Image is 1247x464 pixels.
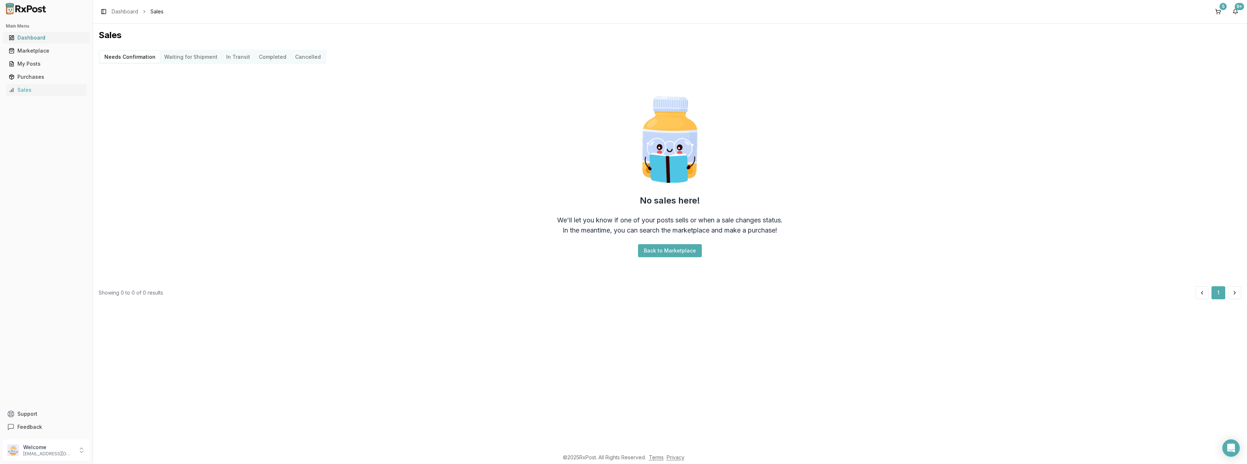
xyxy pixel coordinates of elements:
button: Needs Confirmation [100,51,160,63]
div: Open Intercom Messenger [1222,439,1240,457]
button: Feedback [3,420,90,434]
div: Purchases [9,73,84,81]
button: Purchases [3,71,90,83]
img: RxPost Logo [3,3,49,15]
button: Completed [254,51,291,63]
nav: breadcrumb [112,8,163,15]
button: Sales [3,84,90,96]
span: Feedback [17,423,42,431]
div: 9+ [1235,3,1244,10]
button: Back to Marketplace [638,244,702,257]
a: Dashboard [6,31,87,44]
button: 5 [1212,6,1224,17]
div: In the meantime, you can search the marketplace and make a purchase! [563,225,777,235]
img: User avatar [7,444,19,456]
button: Cancelled [291,51,325,63]
button: Dashboard [3,32,90,44]
a: Marketplace [6,44,87,57]
button: Waiting for Shipment [160,51,222,63]
div: Showing 0 to 0 of 0 results [99,289,163,296]
a: Sales [6,83,87,97]
p: Welcome [23,444,74,451]
button: 1 [1211,286,1225,299]
button: In Transit [222,51,254,63]
button: Support [3,407,90,420]
h2: No sales here! [640,195,700,206]
h1: Sales [99,29,1241,41]
img: Smart Pill Bottle [623,93,716,186]
div: My Posts [9,60,84,67]
a: Purchases [6,70,87,83]
div: 5 [1219,3,1227,10]
a: Privacy [667,454,684,460]
div: Dashboard [9,34,84,41]
button: My Posts [3,58,90,70]
div: Sales [9,86,84,94]
p: [EMAIL_ADDRESS][DOMAIN_NAME] [23,451,74,457]
span: Sales [150,8,163,15]
div: Marketplace [9,47,84,54]
a: Dashboard [112,8,138,15]
a: My Posts [6,57,87,70]
a: Terms [649,454,664,460]
div: We'll let you know if one of your posts sells or when a sale changes status. [557,215,783,225]
button: Marketplace [3,45,90,57]
h2: Main Menu [6,23,87,29]
button: 9+ [1230,6,1241,17]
